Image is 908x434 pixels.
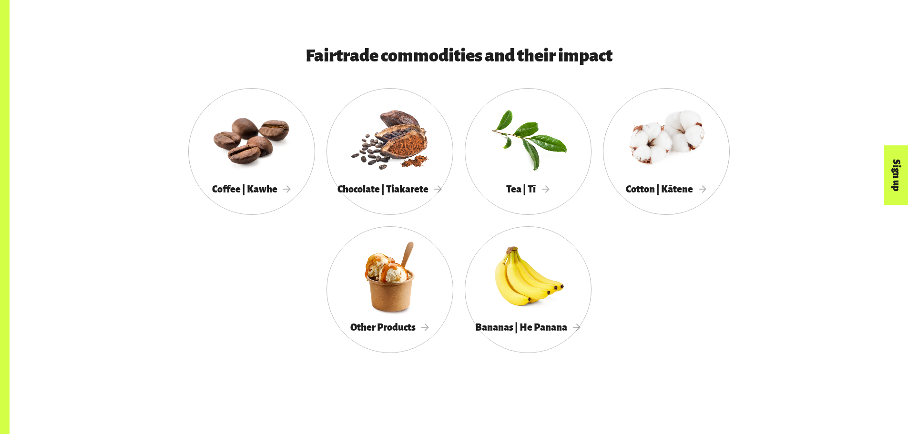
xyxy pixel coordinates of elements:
span: Bananas | He Panana [475,322,581,333]
a: Chocolate | Tiakarete [326,88,453,215]
span: Cotton | Kātene [626,184,707,194]
a: Bananas | He Panana [465,226,592,353]
span: Chocolate | Tiakarete [337,184,442,194]
a: Other Products [326,226,453,353]
a: Coffee | Kawhe [188,88,315,215]
a: Cotton | Kātene [603,88,730,215]
span: Coffee | Kawhe [212,184,291,194]
span: Tea | Tī [506,184,550,194]
a: Tea | Tī [465,88,592,215]
span: Other Products [350,322,429,333]
h3: Fairtrade commodities and their impact [217,46,701,65]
